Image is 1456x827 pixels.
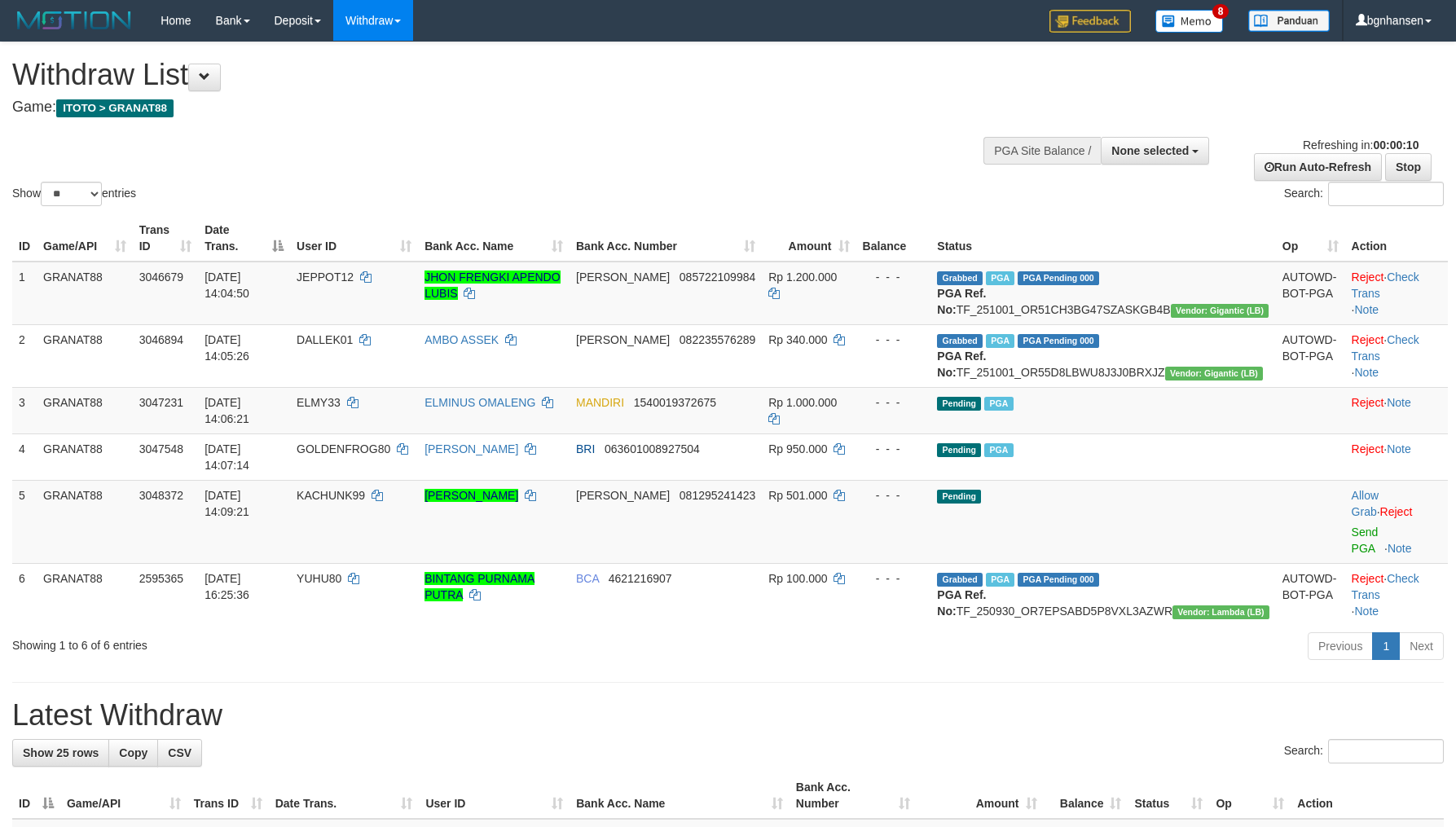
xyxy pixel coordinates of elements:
[1380,505,1413,518] a: Reject
[1308,632,1373,660] a: Previous
[1345,387,1448,433] td: ·
[1165,367,1264,381] span: Vendor URL: https://dashboard.q2checkout.com/secure
[1018,271,1099,285] span: PGA Pending
[139,333,184,346] span: 3046894
[986,271,1014,285] span: Marked by bgndedek
[937,573,983,587] span: Grabbed
[1372,632,1400,660] a: 1
[297,489,365,502] span: KACHUNK99
[60,772,187,819] th: Game/API: activate to sort column ascending
[119,746,147,759] span: Copy
[297,333,353,346] span: DALLEK01
[984,443,1013,457] span: Marked by bgndany
[139,442,184,455] span: 3047548
[768,396,837,409] span: Rp 1.000.000
[1354,303,1379,316] a: Note
[108,739,158,767] a: Copy
[37,262,133,325] td: GRANAT88
[1354,605,1379,618] a: Note
[1101,137,1209,165] button: None selected
[576,396,624,409] span: MANDIRI
[1049,10,1131,33] img: Feedback.jpg
[1352,572,1384,585] a: Reject
[1387,396,1411,409] a: Note
[1155,10,1224,33] img: Button%20Memo.svg
[937,334,983,348] span: Grabbed
[1352,572,1419,601] a: Check Trans
[424,489,518,502] a: [PERSON_NAME]
[12,324,37,387] td: 2
[1388,542,1412,555] a: Note
[12,262,37,325] td: 1
[570,215,762,262] th: Bank Acc. Number: activate to sort column ascending
[37,563,133,626] td: GRANAT88
[1352,396,1384,409] a: Reject
[984,397,1013,411] span: Marked by bgndany
[1276,262,1345,325] td: AUTOWD-BOT-PGA
[1345,480,1448,563] td: ·
[424,442,518,455] a: [PERSON_NAME]
[1303,139,1419,152] span: Refreshing in:
[157,739,202,767] a: CSV
[680,489,755,502] span: Copy 081295241423 to clipboard
[41,182,102,206] select: Showentries
[1352,333,1419,363] a: Check Trans
[1276,215,1345,262] th: Op: activate to sort column ascending
[762,215,856,262] th: Amount: activate to sort column ascending
[205,396,249,425] span: [DATE] 14:06:21
[863,570,925,587] div: - - -
[1254,153,1382,181] a: Run Auto-Refresh
[1209,772,1291,819] th: Op: activate to sort column ascending
[1399,632,1444,660] a: Next
[863,487,925,504] div: - - -
[205,271,249,300] span: [DATE] 14:04:50
[56,99,174,117] span: ITOTO > GRANAT88
[1352,271,1419,300] a: Check Trans
[768,572,827,585] span: Rp 100.000
[1352,333,1384,346] a: Reject
[12,433,37,480] td: 4
[1018,334,1099,348] span: PGA Pending
[1291,772,1444,819] th: Action
[1352,489,1379,518] a: Allow Grab
[12,387,37,433] td: 3
[139,489,184,502] span: 3048372
[856,215,931,262] th: Balance
[576,442,595,455] span: BRI
[37,480,133,563] td: GRANAT88
[680,271,755,284] span: Copy 085722109984 to clipboard
[205,333,249,363] span: [DATE] 14:05:26
[1018,573,1099,587] span: PGA Pending
[23,746,99,759] span: Show 25 rows
[297,396,341,409] span: ELMY33
[1352,442,1384,455] a: Reject
[12,699,1444,732] h1: Latest Withdraw
[768,489,827,502] span: Rp 501.000
[768,333,827,346] span: Rp 340.000
[424,333,499,346] a: AMBO ASSEK
[168,746,191,759] span: CSV
[576,271,670,284] span: [PERSON_NAME]
[12,182,136,206] label: Show entries
[1276,563,1345,626] td: AUTOWD-BOT-PGA
[1345,324,1448,387] td: · ·
[937,350,986,379] b: PGA Ref. No:
[937,490,981,504] span: Pending
[419,772,570,819] th: User ID: activate to sort column ascending
[1373,139,1419,152] strong: 00:00:10
[1345,563,1448,626] td: · ·
[930,324,1275,387] td: TF_251001_OR55D8LBWU8J3J0BRXJZ
[297,442,390,455] span: GOLDENFROG80
[424,396,535,409] a: ELMINUS OMALENG
[930,215,1275,262] th: Status
[863,394,925,411] div: - - -
[290,215,418,262] th: User ID: activate to sort column ascending
[768,271,837,284] span: Rp 1.200.000
[12,480,37,563] td: 5
[1387,442,1411,455] a: Note
[37,387,133,433] td: GRANAT88
[12,99,954,116] h4: Game:
[187,772,269,819] th: Trans ID: activate to sort column ascending
[1171,304,1269,318] span: Vendor URL: https://dashboard.q2checkout.com/secure
[139,572,184,585] span: 2595365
